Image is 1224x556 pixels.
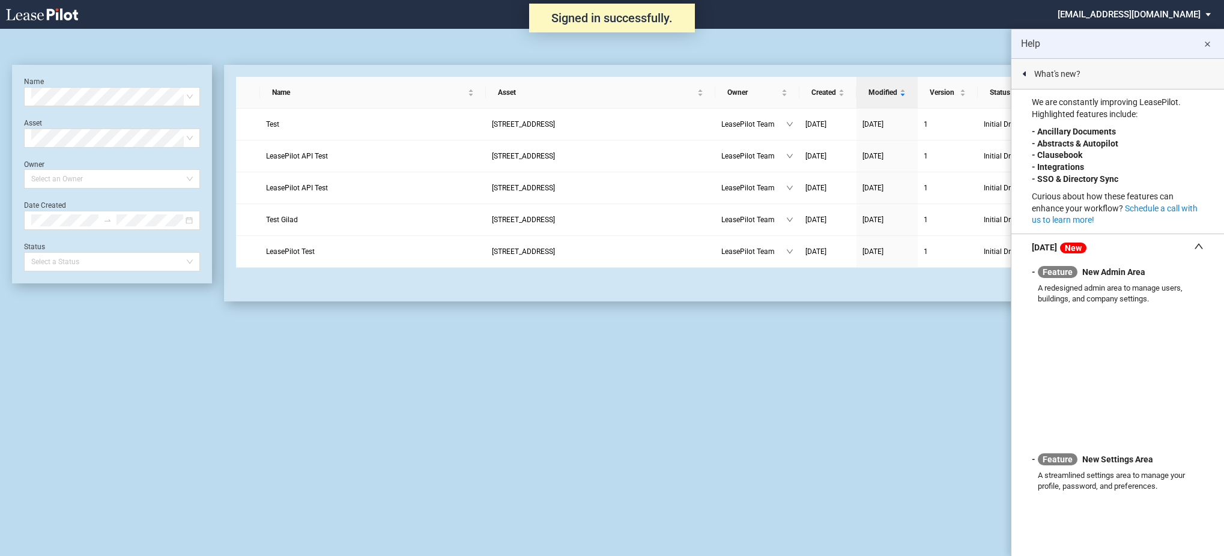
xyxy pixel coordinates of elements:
span: Status [990,86,1047,98]
span: down [786,248,793,255]
a: 1 [924,150,972,162]
a: Test Gilad [266,214,480,226]
a: [DATE] [862,118,912,130]
span: Initial Draft [984,246,1055,258]
th: Name [260,77,486,109]
a: [DATE] [862,246,912,258]
span: LeasePilot Team [721,150,786,162]
span: 1 [924,184,928,192]
span: to [103,216,112,225]
a: [DATE] [805,214,850,226]
span: Owner [727,86,779,98]
span: LeasePilot Team [721,246,786,258]
a: 1 [924,246,972,258]
div: Signed in successfully. [529,4,695,32]
a: [STREET_ADDRESS] [492,118,709,130]
a: [DATE] [805,150,850,162]
a: [DATE] [862,214,912,226]
a: [DATE] [805,118,850,130]
span: [DATE] [862,184,883,192]
a: [DATE] [862,182,912,194]
a: 1 [924,182,972,194]
a: [DATE] [805,182,850,194]
a: [STREET_ADDRESS] [492,150,709,162]
label: Owner [24,160,44,169]
a: LeasePilot API Test [266,150,480,162]
span: [DATE] [805,247,826,256]
span: 109 State Street [492,247,555,256]
span: Created [811,86,836,98]
span: 109 State Street [492,152,555,160]
a: 1 [924,118,972,130]
span: 1 [924,120,928,128]
span: 109 State Street [492,216,555,224]
a: LeasePilot Test [266,246,480,258]
label: Status [24,243,45,251]
span: [DATE] [862,120,883,128]
span: LeasePilot Team [721,118,786,130]
span: LeasePilot Test [266,247,315,256]
span: Initial Draft [984,150,1055,162]
span: [DATE] [805,184,826,192]
th: Owner [715,77,799,109]
span: Initial Draft [984,182,1055,194]
label: Date Created [24,201,66,210]
span: down [786,184,793,192]
th: Version [918,77,978,109]
a: [STREET_ADDRESS] [492,214,709,226]
label: Asset [24,119,42,127]
a: [STREET_ADDRESS] [492,246,709,258]
span: LeasePilot API Test [266,184,328,192]
span: swap-right [103,216,112,225]
span: 1 [924,152,928,160]
th: Asset [486,77,715,109]
span: Name [272,86,465,98]
span: Initial Draft [984,214,1055,226]
span: down [786,216,793,223]
span: 1 [924,247,928,256]
span: down [786,153,793,160]
label: Name [24,77,44,86]
span: [DATE] [805,152,826,160]
span: down [786,121,793,128]
a: LeasePilot API Test [266,182,480,194]
span: Asset [498,86,695,98]
span: Modified [868,86,897,98]
span: Version [930,86,957,98]
a: [DATE] [805,246,850,258]
a: [DATE] [862,150,912,162]
span: [DATE] [862,152,883,160]
span: 1 [924,216,928,224]
a: Test [266,118,480,130]
span: [DATE] [862,216,883,224]
span: 109 State Street [492,120,555,128]
a: 1 [924,214,972,226]
span: LeasePilot Team [721,182,786,194]
span: [DATE] [805,216,826,224]
th: Status [978,77,1068,109]
span: [DATE] [862,247,883,256]
th: Created [799,77,856,109]
th: Modified [856,77,918,109]
a: [STREET_ADDRESS] [492,182,709,194]
span: LeasePilot Team [721,214,786,226]
span: Test Gilad [266,216,298,224]
span: 109 State Street [492,184,555,192]
span: Initial Draft [984,118,1055,130]
span: LeasePilot API Test [266,152,328,160]
span: [DATE] [805,120,826,128]
span: Test [266,120,279,128]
